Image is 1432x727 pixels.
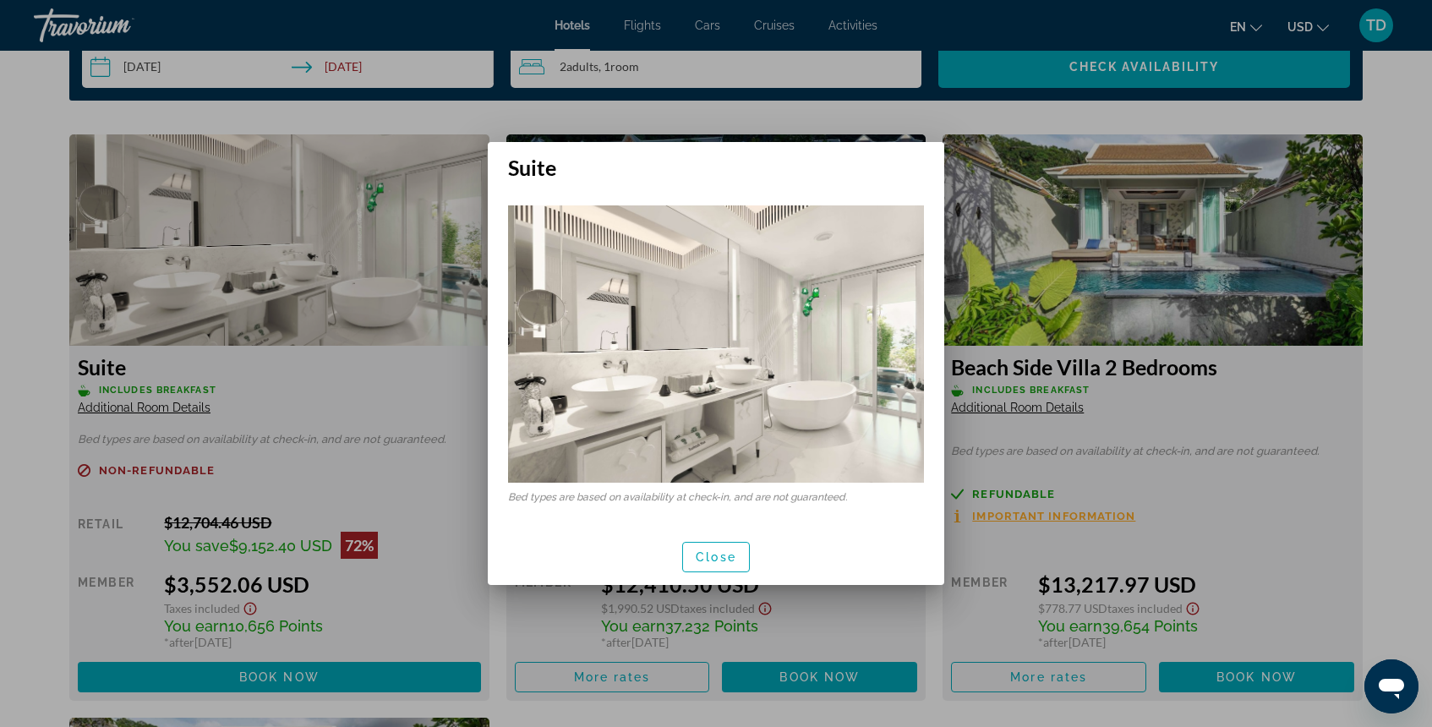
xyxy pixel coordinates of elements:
img: f114cd07-bffd-4d80-a8e4-158c093012c7.jpeg [508,205,924,483]
p: Bed types are based on availability at check-in, and are not guaranteed. [508,491,924,503]
h2: Suite [488,142,944,180]
iframe: Button to launch messaging window [1364,659,1418,713]
button: Close [682,542,750,572]
span: Close [696,550,736,564]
